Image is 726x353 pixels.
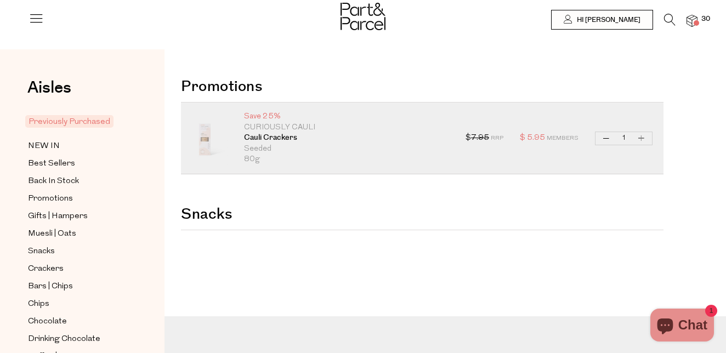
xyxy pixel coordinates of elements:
span: Back In Stock [28,175,79,188]
span: Snacks [28,245,55,258]
span: RRP [491,135,503,141]
a: Best Sellers [28,157,128,170]
a: Drinking Chocolate [28,332,128,346]
span: Chocolate [28,315,67,328]
h2: Snacks [181,191,663,230]
a: Gifts | Hampers [28,209,128,223]
span: $ [520,134,525,142]
a: Snacks [28,244,128,258]
h2: Promotions [181,63,663,103]
span: Members [547,135,578,141]
p: Curiously Cauli [244,122,449,133]
a: Previously Purchased [28,115,128,128]
span: Chips [28,298,49,311]
span: Aisles [27,76,71,100]
span: Bars | Chips [28,280,73,293]
a: NEW IN [28,139,128,153]
span: $ [466,134,471,142]
a: Promotions [28,192,128,206]
p: Save 25% [244,111,449,122]
span: Gifts | Hampers [28,210,88,223]
a: Chocolate [28,315,128,328]
span: Drinking Chocolate [28,333,100,346]
span: NEW IN [28,140,60,153]
img: Part&Parcel [341,3,385,30]
a: Muesli | Oats [28,227,128,241]
span: Crackers [28,263,64,276]
a: Bars | Chips [28,280,128,293]
input: QTY Cauli Crackers [617,132,631,145]
p: Seeded [244,144,449,155]
inbox-online-store-chat: Shopify online store chat [647,309,717,344]
img: Cauli Crackers [181,111,228,166]
span: Muesli | Oats [28,227,76,241]
a: Chips [28,297,128,311]
a: Hi [PERSON_NAME] [551,10,653,30]
a: Aisles [27,79,71,107]
a: Back In Stock [28,174,128,188]
span: 30 [699,14,713,24]
a: Crackers [28,262,128,276]
span: Promotions [28,192,73,206]
span: 5.95 [527,134,545,142]
a: 30 [687,15,697,26]
s: 7.95 [471,134,489,142]
p: 80g [244,154,449,165]
span: Previously Purchased [25,115,114,128]
span: Hi [PERSON_NAME] [574,15,640,25]
a: Cauli Crackers [244,133,449,144]
span: Best Sellers [28,157,75,170]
